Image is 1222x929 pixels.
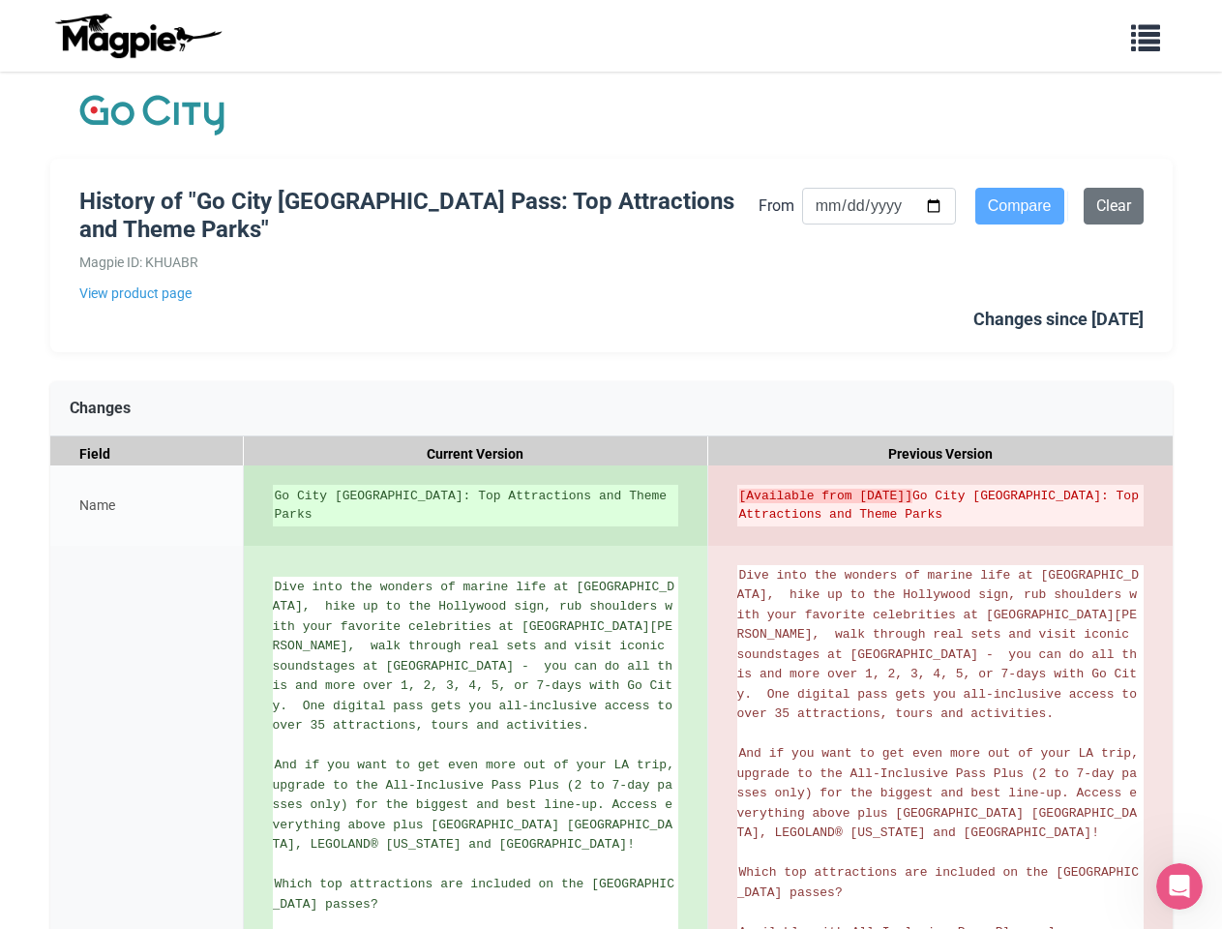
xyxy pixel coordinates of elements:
[739,487,1142,524] del: Go City [GEOGRAPHIC_DATA]: Top Attractions and Theme Parks
[1084,188,1144,225] a: Clear
[79,252,759,273] div: Magpie ID: KHUABR
[244,436,708,472] div: Current Version
[759,194,794,219] label: From
[737,746,1147,840] span: And if you want to get even more out of your LA trip, upgrade to the All-Inclusive Pass Plus (2 t...
[50,436,244,472] div: Field
[79,283,759,304] a: View product page
[273,877,674,912] span: Which top attractions are included on the [GEOGRAPHIC_DATA] passes?
[273,758,682,852] span: And if you want to get even more out of your LA trip, upgrade to the All-Inclusive Pass Plus (2 t...
[273,580,680,734] span: Dive into the wonders of marine life at [GEOGRAPHIC_DATA], hike up to the Hollywood sign, rub sho...
[50,381,1173,436] div: Changes
[1156,863,1203,910] iframe: Intercom live chat
[737,865,1139,900] span: Which top attractions are included on the [GEOGRAPHIC_DATA] passes?
[79,188,759,244] h1: History of "Go City [GEOGRAPHIC_DATA] Pass: Top Attractions and Theme Parks"
[50,13,224,59] img: logo-ab69f6fb50320c5b225c76a69d11143b.png
[975,188,1064,225] input: Compare
[739,489,912,503] strong: [Available from [DATE]]
[973,306,1144,334] div: Changes since [DATE]
[50,465,244,546] div: Name
[79,91,224,139] img: Company Logo
[275,487,676,524] ins: Go City [GEOGRAPHIC_DATA]: Top Attractions and Theme Parks
[708,436,1173,472] div: Previous Version
[737,568,1145,722] span: Dive into the wonders of marine life at [GEOGRAPHIC_DATA], hike up to the Hollywood sign, rub sho...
